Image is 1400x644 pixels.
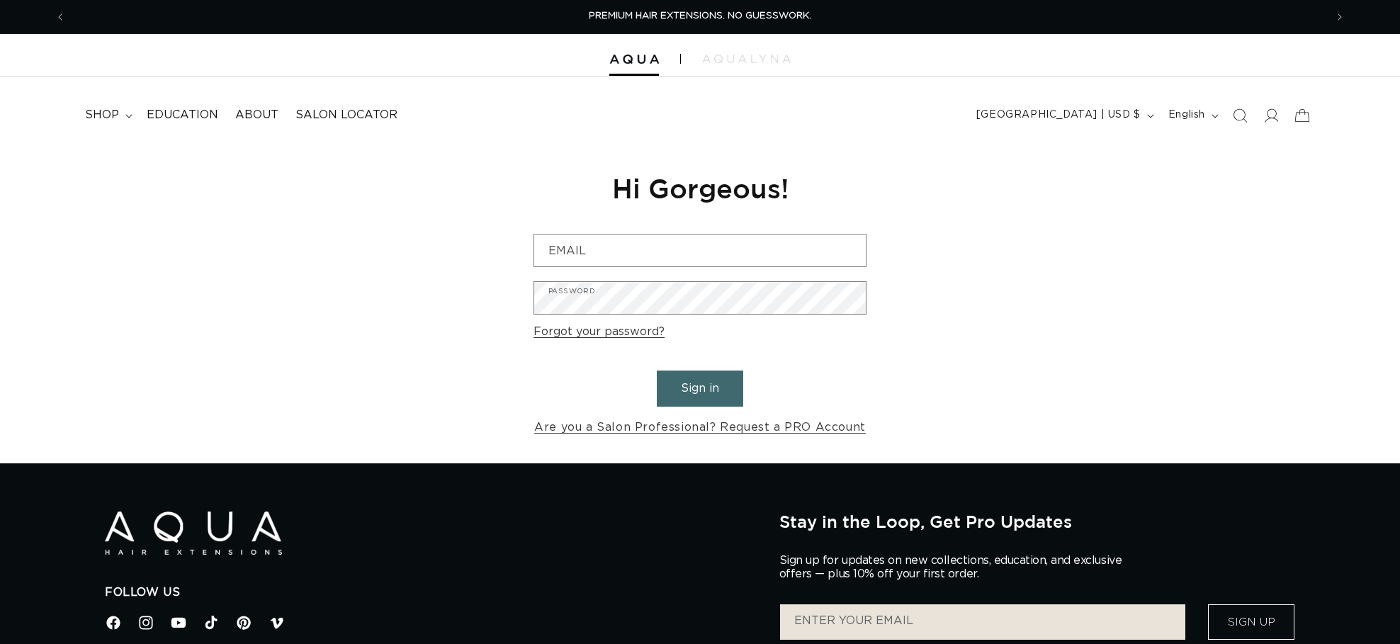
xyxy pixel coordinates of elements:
[77,99,138,131] summary: shop
[609,55,659,64] img: Aqua Hair Extensions
[534,171,866,205] h1: Hi Gorgeous!
[295,108,397,123] span: Salon Locator
[1224,100,1255,131] summary: Search
[702,55,791,63] img: aqualyna.com
[976,108,1141,123] span: [GEOGRAPHIC_DATA] | USD $
[287,99,406,131] a: Salon Locator
[45,4,76,30] button: Previous announcement
[657,371,743,407] button: Sign in
[138,99,227,131] a: Education
[1160,102,1224,129] button: English
[779,512,1295,531] h2: Stay in the Loop, Get Pro Updates
[1324,4,1355,30] button: Next announcement
[534,417,866,438] a: Are you a Salon Professional? Request a PRO Account
[780,604,1185,640] input: ENTER YOUR EMAIL
[1208,604,1294,640] button: Sign Up
[105,585,758,600] h2: Follow Us
[779,554,1134,581] p: Sign up for updates on new collections, education, and exclusive offers — plus 10% off your first...
[85,108,119,123] span: shop
[235,108,278,123] span: About
[534,322,665,342] a: Forgot your password?
[105,512,282,555] img: Aqua Hair Extensions
[1168,108,1205,123] span: English
[534,235,866,266] input: Email
[227,99,287,131] a: About
[968,102,1160,129] button: [GEOGRAPHIC_DATA] | USD $
[147,108,218,123] span: Education
[589,11,811,21] span: PREMIUM HAIR EXTENSIONS. NO GUESSWORK.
